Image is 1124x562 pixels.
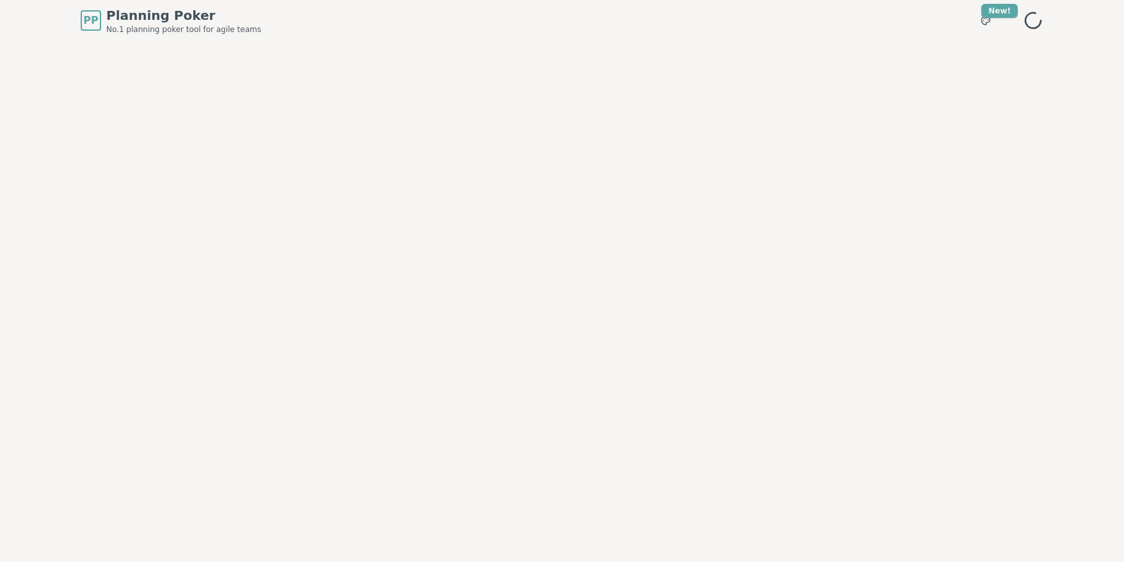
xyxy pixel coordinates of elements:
span: Planning Poker [106,6,261,24]
button: New! [974,9,997,32]
a: PPPlanning PokerNo.1 planning poker tool for agile teams [81,6,261,35]
div: New! [981,4,1018,18]
span: PP [83,13,98,28]
span: No.1 planning poker tool for agile teams [106,24,261,35]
